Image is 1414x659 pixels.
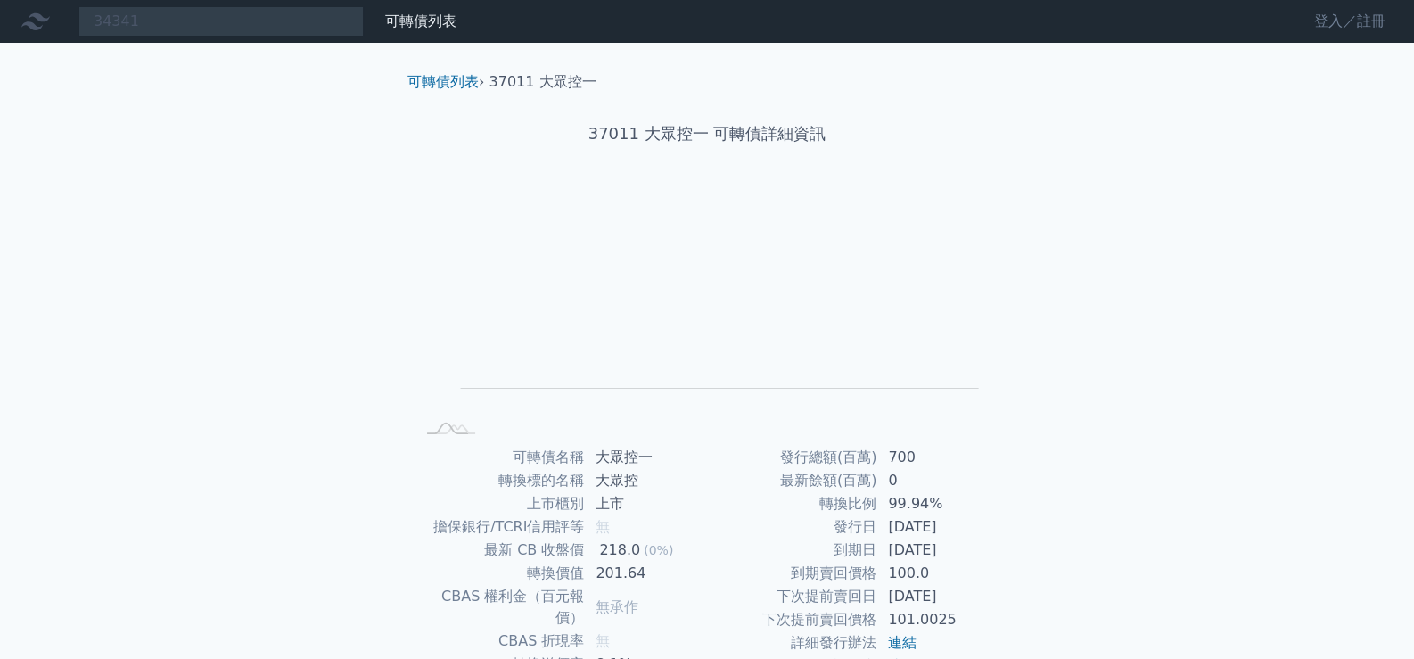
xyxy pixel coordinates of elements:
td: 轉換價值 [415,562,585,585]
td: CBAS 折現率 [415,630,585,653]
a: 可轉債列表 [385,12,456,29]
td: 詳細發行辦法 [707,631,877,655]
input: 搜尋可轉債 代號／名稱 [78,6,364,37]
td: 上市櫃別 [415,492,585,515]
td: 下次提前賣回價格 [707,608,877,631]
span: 無承作 [596,598,638,615]
td: [DATE] [877,585,999,608]
div: 聊天小工具 [1325,573,1414,659]
span: 無 [596,632,610,649]
a: 連結 [888,634,917,651]
iframe: Chat Widget [1325,573,1414,659]
div: 218.0 [596,540,644,561]
td: 最新餘額(百萬) [707,469,877,492]
td: 轉換標的名稱 [415,469,585,492]
td: [DATE] [877,539,999,562]
td: 大眾控 [585,469,707,492]
td: 700 [877,446,999,469]
td: 發行總額(百萬) [707,446,877,469]
td: 最新 CB 收盤價 [415,539,585,562]
span: (0%) [644,543,673,557]
td: 到期賣回價格 [707,562,877,585]
td: 擔保銀行/TCRI信用評等 [415,515,585,539]
td: 下次提前賣回日 [707,585,877,608]
td: 201.64 [585,562,707,585]
td: 到期日 [707,539,877,562]
a: 登入／註冊 [1300,7,1400,36]
td: CBAS 權利金（百元報價） [415,585,585,630]
td: 可轉債名稱 [415,446,585,469]
td: [DATE] [877,515,999,539]
td: 99.94% [877,492,999,515]
li: › [407,71,484,93]
td: 轉換比例 [707,492,877,515]
h1: 37011 大眾控一 可轉債詳細資訊 [393,121,1021,146]
td: 0 [877,469,999,492]
td: 100.0 [877,562,999,585]
a: 可轉債列表 [407,73,479,90]
td: 發行日 [707,515,877,539]
td: 上市 [585,492,707,515]
td: 101.0025 [877,608,999,631]
g: Chart [444,202,979,415]
li: 37011 大眾控一 [489,71,596,93]
td: 大眾控一 [585,446,707,469]
span: 無 [596,518,610,535]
